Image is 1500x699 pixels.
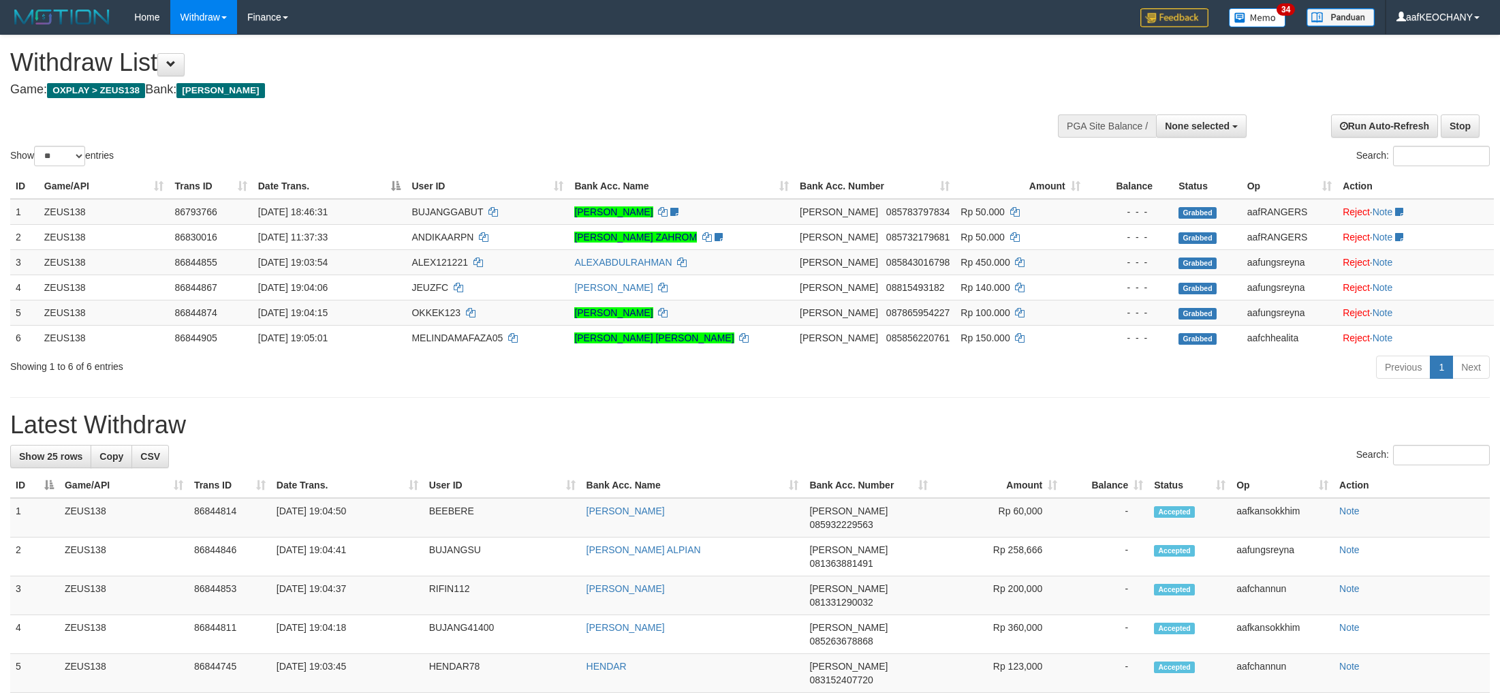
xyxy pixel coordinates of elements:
[587,622,665,633] a: [PERSON_NAME]
[411,332,503,343] span: MELINDAMAFAZA05
[1242,300,1337,325] td: aafungsreyna
[10,174,39,199] th: ID
[411,232,473,243] span: ANDIKAARPN
[59,538,189,576] td: ZEUS138
[809,558,873,569] span: Copy 081363881491 to clipboard
[1156,114,1247,138] button: None selected
[587,583,665,594] a: [PERSON_NAME]
[1337,174,1494,199] th: Action
[258,232,328,243] span: [DATE] 11:37:33
[1307,8,1375,27] img: panduan.png
[10,49,986,76] h1: Withdraw List
[587,661,627,672] a: HENDAR
[1343,257,1370,268] a: Reject
[47,83,145,98] span: OXPLAY > ZEUS138
[1452,356,1490,379] a: Next
[1441,114,1480,138] a: Stop
[933,615,1063,654] td: Rp 360,000
[10,445,91,468] a: Show 25 rows
[1242,174,1337,199] th: Op: activate to sort column ascending
[1154,623,1195,634] span: Accepted
[39,300,170,325] td: ZEUS138
[174,257,217,268] span: 86844855
[1178,258,1217,269] span: Grabbed
[1356,445,1490,465] label: Search:
[1063,576,1149,615] td: -
[39,275,170,300] td: ZEUS138
[1393,146,1490,166] input: Search:
[10,325,39,350] td: 6
[960,282,1010,293] span: Rp 140.000
[804,473,933,498] th: Bank Acc. Number: activate to sort column ascending
[34,146,85,166] select: Showentries
[1091,230,1168,244] div: - - -
[886,257,950,268] span: Copy 085843016798 to clipboard
[10,83,986,97] h4: Game: Bank:
[424,615,581,654] td: BUJANG41400
[424,538,581,576] td: BUJANGSU
[1339,544,1360,555] a: Note
[411,257,468,268] span: ALEX121221
[1091,306,1168,320] div: - - -
[411,206,483,217] span: BUJANGGABUT
[809,544,888,555] span: [PERSON_NAME]
[960,257,1010,268] span: Rp 450.000
[1343,232,1370,243] a: Reject
[1154,506,1195,518] span: Accepted
[258,206,328,217] span: [DATE] 18:46:31
[10,275,39,300] td: 4
[1343,282,1370,293] a: Reject
[1154,545,1195,557] span: Accepted
[1339,583,1360,594] a: Note
[140,451,160,462] span: CSV
[10,224,39,249] td: 2
[1339,506,1360,516] a: Note
[258,257,328,268] span: [DATE] 19:03:54
[1229,8,1286,27] img: Button%20Memo.svg
[424,498,581,538] td: BEEBERE
[1165,121,1230,131] span: None selected
[411,307,460,318] span: OKKEK123
[1393,445,1490,465] input: Search:
[1337,224,1494,249] td: ·
[886,206,950,217] span: Copy 085783797834 to clipboard
[809,519,873,530] span: Copy 085932229563 to clipboard
[1091,255,1168,269] div: - - -
[809,506,888,516] span: [PERSON_NAME]
[886,282,945,293] span: Copy 08815493182 to clipboard
[1373,206,1393,217] a: Note
[189,654,271,693] td: 86844745
[10,199,39,225] td: 1
[59,473,189,498] th: Game/API: activate to sort column ascending
[569,174,794,199] th: Bank Acc. Name: activate to sort column ascending
[19,451,82,462] span: Show 25 rows
[169,174,252,199] th: Trans ID: activate to sort column ascending
[424,473,581,498] th: User ID: activate to sort column ascending
[886,307,950,318] span: Copy 087865954227 to clipboard
[587,544,701,555] a: [PERSON_NAME] ALPIAN
[886,332,950,343] span: Copy 085856220761 to clipboard
[933,538,1063,576] td: Rp 258,666
[39,224,170,249] td: ZEUS138
[1063,498,1149,538] td: -
[258,282,328,293] span: [DATE] 19:04:06
[1154,584,1195,595] span: Accepted
[39,174,170,199] th: Game/API: activate to sort column ascending
[1339,622,1360,633] a: Note
[1063,615,1149,654] td: -
[800,282,878,293] span: [PERSON_NAME]
[1178,232,1217,244] span: Grabbed
[59,576,189,615] td: ZEUS138
[271,576,424,615] td: [DATE] 19:04:37
[794,174,955,199] th: Bank Acc. Number: activate to sort column ascending
[581,473,804,498] th: Bank Acc. Name: activate to sort column ascending
[189,538,271,576] td: 86844846
[59,654,189,693] td: ZEUS138
[39,249,170,275] td: ZEUS138
[800,332,878,343] span: [PERSON_NAME]
[1373,257,1393,268] a: Note
[1373,282,1393,293] a: Note
[1356,146,1490,166] label: Search:
[1063,473,1149,498] th: Balance: activate to sort column ascending
[1242,224,1337,249] td: aafRANGERS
